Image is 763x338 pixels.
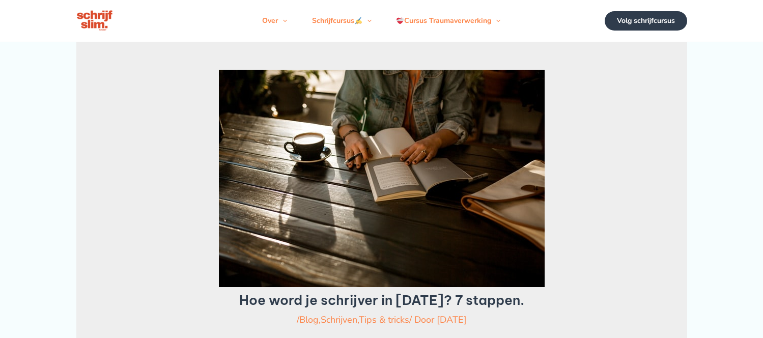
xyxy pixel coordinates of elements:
img: schrijfcursus schrijfslim academy [76,9,114,33]
div: / / Door [114,313,649,326]
h1: Hoe word je schrijver in [DATE]? 7 stappen. [114,292,649,308]
a: [DATE] [437,314,467,326]
img: ✍️ [355,17,362,24]
nav: Navigatie op de site: Menu [250,6,513,36]
a: SchrijfcursusMenu schakelen [300,6,384,36]
a: OverMenu schakelen [250,6,299,36]
a: Cursus TraumaverwerkingMenu schakelen [384,6,513,36]
a: Tips & tricks [359,314,409,326]
span: Menu schakelen [362,6,372,36]
span: Menu schakelen [278,6,287,36]
img: hoe word je een schrijver die goede boeken schrijft [219,70,545,287]
img: ❤️‍🩹 [397,17,404,24]
span: Menu schakelen [491,6,500,36]
a: Blog [299,314,319,326]
a: Schrijven [321,314,357,326]
span: , , [299,314,409,326]
a: Volg schrijfcursus [605,11,687,31]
